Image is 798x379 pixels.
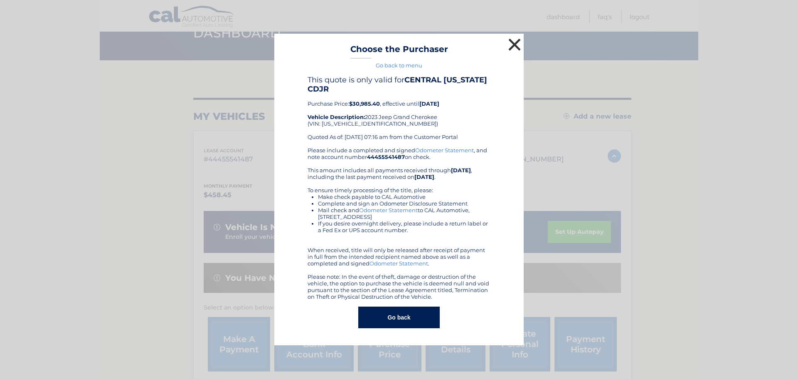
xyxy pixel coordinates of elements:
[359,207,418,213] a: Odometer Statement
[350,44,448,59] h3: Choose the Purchaser
[358,307,439,328] button: Go back
[414,173,434,180] b: [DATE]
[376,62,422,69] a: Go back to menu
[308,147,490,300] div: Please include a completed and signed , and note account number on check. This amount includes al...
[308,75,487,94] b: CENTRAL [US_STATE] CDJR
[367,154,405,160] b: 44455541487
[318,220,490,233] li: If you desire overnight delivery, please include a return label or a Fed Ex or UPS account number.
[318,193,490,200] li: Make check payable to CAL Automotive
[308,75,490,147] div: Purchase Price: , effective until 2023 Jeep Grand Cherokee (VIN: [US_VEHICLE_IDENTIFICATION_NUMBE...
[415,147,474,154] a: Odometer Statement
[419,100,439,107] b: [DATE]
[318,207,490,220] li: Mail check and to CAL Automotive, [STREET_ADDRESS]
[308,114,365,120] strong: Vehicle Description:
[506,36,523,53] button: ×
[349,100,380,107] b: $30,985.40
[369,260,428,267] a: Odometer Statement
[318,200,490,207] li: Complete and sign an Odometer Disclosure Statement
[308,75,490,94] h4: This quote is only valid for
[451,167,471,173] b: [DATE]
